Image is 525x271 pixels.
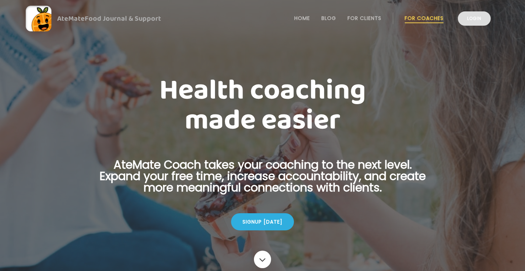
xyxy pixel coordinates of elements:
h1: Health coaching made easier [88,76,437,135]
a: Home [294,15,310,21]
div: Signup [DATE] [231,213,294,230]
a: For Coaches [405,15,444,21]
div: AteMate [51,13,161,24]
a: Blog [321,15,336,21]
span: Food Journal & Support [85,13,161,24]
a: Login [458,11,491,26]
p: AteMate Coach takes your coaching to the next level. Expand your free time, increase accountabili... [88,159,437,202]
a: For Clients [347,15,381,21]
a: AteMateFood Journal & Support [26,6,499,31]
